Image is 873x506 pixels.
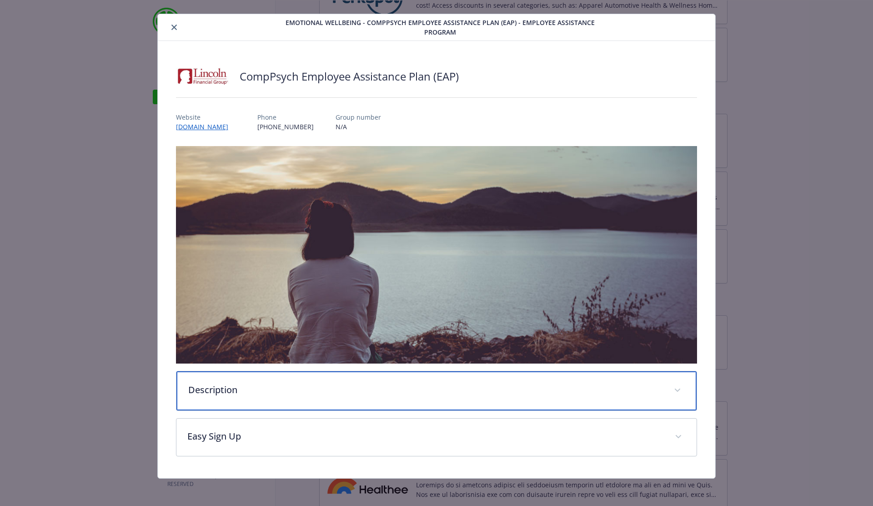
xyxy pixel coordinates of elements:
a: [DOMAIN_NAME] [176,122,236,131]
img: Lincoln Financial Group [176,63,231,90]
h2: CompPsych Employee Assistance Plan (EAP) [240,69,459,84]
p: Easy Sign Up [187,430,664,443]
p: Phone [257,112,314,122]
div: Easy Sign Up [176,419,697,456]
p: Group number [336,112,381,122]
span: Emotional Wellbeing - CompPsych Employee Assistance Plan (EAP) - Employee Assistance Program [275,18,605,37]
p: Website [176,112,236,122]
p: Description [188,383,663,397]
button: close [169,22,180,33]
p: [PHONE_NUMBER] [257,122,314,132]
img: banner [176,146,697,364]
div: details for plan Emotional Wellbeing - CompPsych Employee Assistance Plan (EAP) - Employee Assist... [87,14,786,479]
p: N/A [336,122,381,132]
div: Description [176,371,697,410]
